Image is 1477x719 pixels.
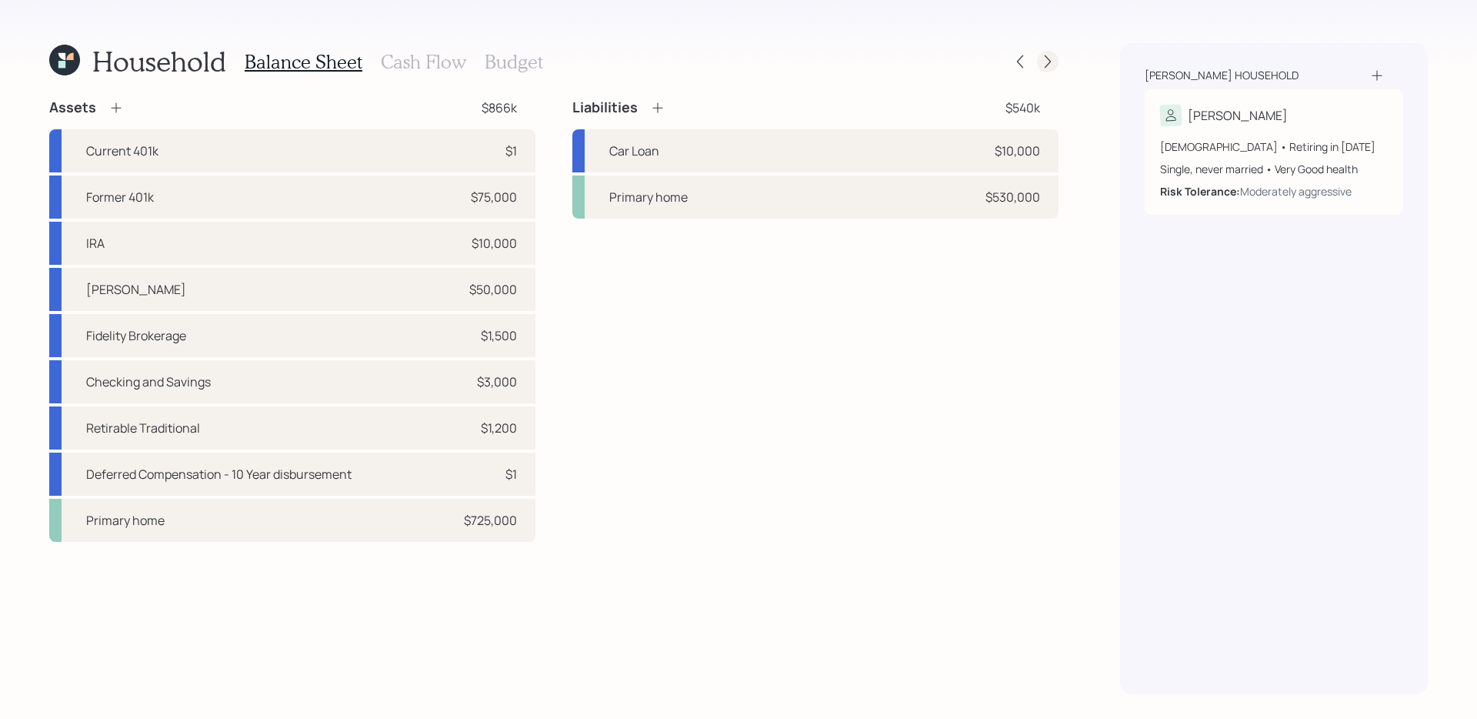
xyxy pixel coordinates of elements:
div: $530,000 [985,188,1040,206]
div: $1 [505,465,517,483]
div: Current 401k [86,142,158,160]
div: $725,000 [464,511,517,530]
h3: Balance Sheet [245,51,362,73]
div: Deferred Compensation - 10 Year disbursement [86,465,352,483]
div: Primary home [86,511,165,530]
div: $10,000 [995,142,1040,160]
div: [PERSON_NAME] [1188,106,1288,125]
h4: Assets [49,99,96,116]
div: Car Loan [609,142,659,160]
div: Former 401k [86,188,154,206]
div: $1,200 [481,419,517,437]
div: $3,000 [477,373,517,391]
div: [PERSON_NAME] household [1145,68,1299,83]
h3: Cash Flow [381,51,466,73]
b: Risk Tolerance: [1160,184,1240,199]
div: Fidelity Brokerage [86,326,186,345]
div: $75,000 [471,188,517,206]
div: [DEMOGRAPHIC_DATA] • Retiring in [DATE] [1160,139,1388,155]
div: $1,500 [481,326,517,345]
div: Checking and Savings [86,373,211,391]
div: IRA [86,234,105,252]
div: Retirable Traditional [86,419,200,437]
h3: Budget [485,51,543,73]
div: Single, never married • Very Good health [1160,161,1388,177]
div: $1 [505,142,517,160]
h4: Liabilities [572,99,638,116]
div: $540k [1005,99,1040,117]
div: $50,000 [469,280,517,299]
div: $10,000 [472,234,517,252]
h1: Household [92,45,226,78]
div: [PERSON_NAME] [86,280,186,299]
div: $866k [482,99,517,117]
div: Moderately aggressive [1240,183,1352,199]
div: Primary home [609,188,688,206]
